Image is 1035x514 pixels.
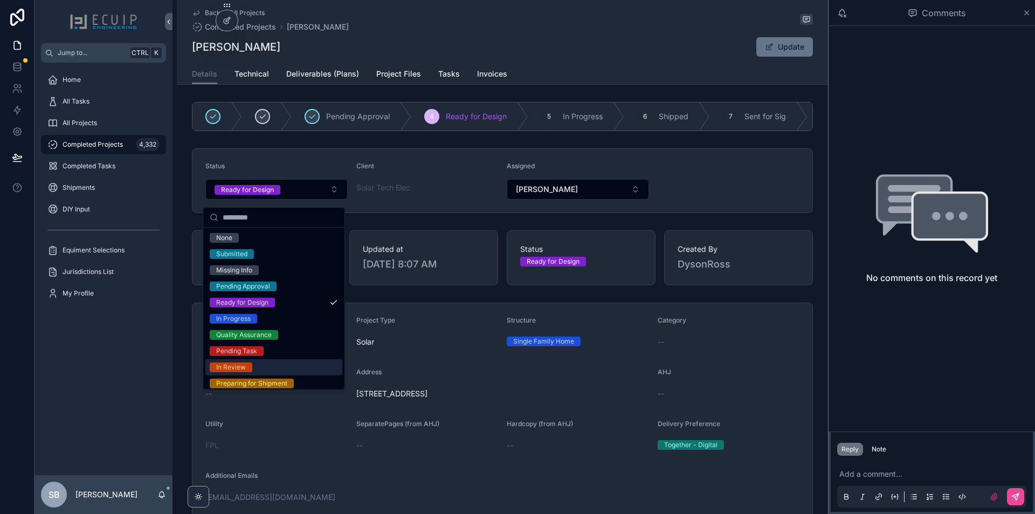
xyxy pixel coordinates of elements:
[356,337,374,347] span: Solar
[203,228,344,389] div: Suggestions
[356,368,382,376] span: Address
[744,111,786,122] span: Sent for Sig
[477,68,507,79] span: Invoices
[152,49,161,57] span: K
[507,440,513,451] span: --
[922,6,965,19] span: Comments
[356,316,395,324] span: Project Type
[63,205,90,214] span: DIY Input
[205,9,265,17] span: Back to All Projects
[356,388,649,399] span: [STREET_ADDRESS]
[234,64,269,86] a: Technical
[659,111,688,122] span: Shipped
[58,49,126,57] span: Jump to...
[205,388,212,399] span: --
[75,489,137,500] p: [PERSON_NAME]
[729,112,733,121] span: 7
[520,244,642,255] span: Status
[205,492,335,503] a: [EMAIL_ADDRESS][DOMAIN_NAME]
[63,268,114,276] span: Jurisdictions List
[430,112,434,121] span: 4
[287,22,349,32] a: [PERSON_NAME]
[438,64,460,86] a: Tasks
[664,440,717,450] div: Together - Digital
[563,111,603,122] span: In Progress
[205,420,223,428] span: Utility
[205,471,258,479] span: Additional Emails
[192,64,217,85] a: Details
[872,445,886,454] div: Note
[216,330,272,340] div: Quality Assurance
[63,246,125,255] span: Equiment Selections
[678,257,799,272] span: DysonRoss
[356,162,374,170] span: Client
[205,162,225,170] span: Status
[205,440,219,451] a: FPL
[376,68,421,79] span: Project Files
[41,156,166,176] a: Completed Tasks
[216,265,252,275] div: Missing Info
[63,162,115,170] span: Completed Tasks
[34,63,172,317] div: scrollable content
[477,64,507,86] a: Invoices
[63,183,95,192] span: Shipments
[192,22,276,32] a: Completed Projects
[136,138,160,151] div: 4,332
[216,362,246,372] div: In Review
[527,257,579,266] div: Ready for Design
[658,316,686,324] span: Category
[866,271,997,284] h2: No comments on this record yet
[438,68,460,79] span: Tasks
[63,119,97,127] span: All Projects
[41,178,166,197] a: Shipments
[658,368,671,376] span: AHJ
[216,282,270,291] div: Pending Approval
[205,179,348,200] button: Select Button
[216,249,247,259] div: Submitted
[192,68,217,79] span: Details
[507,179,649,200] button: Select Button
[41,241,166,260] a: Equiment Selections
[216,379,287,388] div: Preparing for Shipment
[216,233,232,243] div: None
[507,162,535,170] span: Assigned
[658,337,664,347] span: --
[63,97,89,106] span: All Tasks
[326,111,390,122] span: Pending Approval
[356,182,410,193] a: Solar Tech Elec
[205,22,276,32] span: Completed Projects
[678,244,799,255] span: Created By
[63,76,81,84] span: Home
[49,488,60,501] span: SB
[658,388,664,399] span: --
[70,13,137,30] img: App logo
[363,244,485,255] span: Updated at
[63,289,94,298] span: My Profile
[867,443,891,456] button: Note
[363,257,485,272] span: [DATE] 8:07 AM
[286,64,359,86] a: Deliverables (Plans)
[507,420,573,428] span: Hardcopy (from AHJ)
[192,39,280,54] h1: [PERSON_NAME]
[837,443,863,456] button: Reply
[41,70,166,90] a: Home
[41,262,166,282] a: Jurisdictions List
[41,113,166,133] a: All Projects
[376,64,421,86] a: Project Files
[192,9,265,17] a: Back to All Projects
[41,284,166,303] a: My Profile
[41,200,166,219] a: DIY Input
[216,314,251,324] div: In Progress
[756,37,813,57] button: Update
[658,420,720,428] span: Delivery Preference
[356,440,363,451] span: --
[63,140,123,149] span: Completed Projects
[41,135,166,154] a: Completed Projects4,332
[286,68,359,79] span: Deliverables (Plans)
[221,185,274,195] div: Ready for Design
[356,420,439,428] span: SeparatePages (from AHJ)
[216,298,268,307] div: Ready for Design
[507,316,536,324] span: Structure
